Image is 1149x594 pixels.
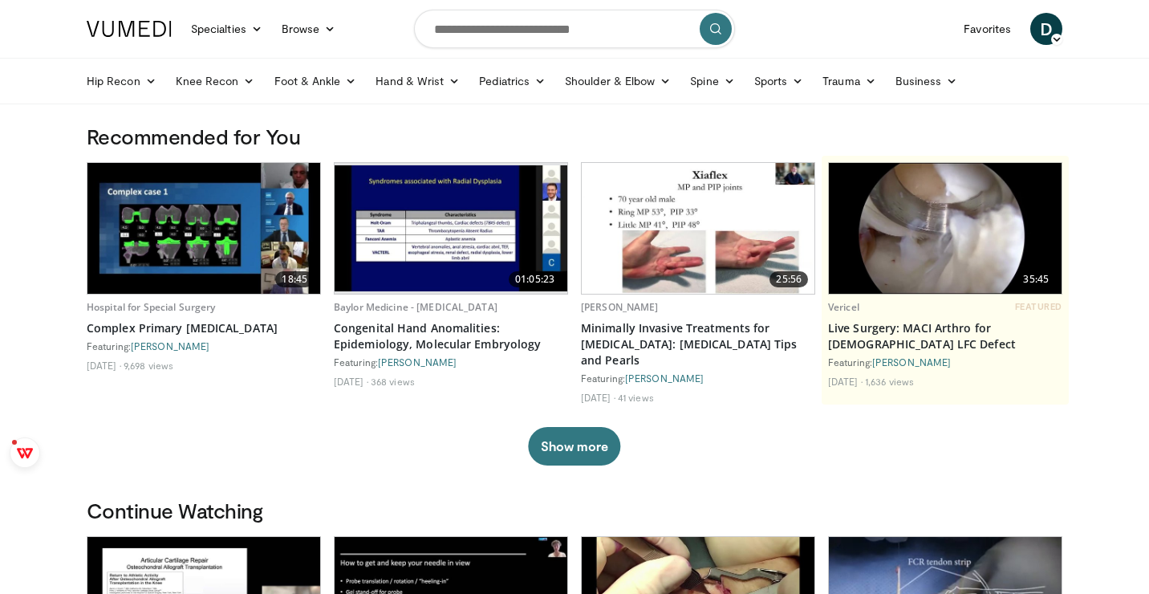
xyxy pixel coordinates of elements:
div: Featuring: [334,356,568,368]
a: Hip Recon [77,65,166,97]
a: Browse [272,13,346,45]
a: Shoulder & Elbow [555,65,680,97]
a: Minimally Invasive Treatments for [MEDICAL_DATA]: [MEDICAL_DATA] Tips and Pearls [581,320,815,368]
a: Favorites [954,13,1021,45]
div: Featuring: [828,356,1062,368]
a: Congenital Hand Anomalities: Epidemiology, Molecular Embryology [334,320,568,352]
img: e4f1a5b7-268b-4559-afc9-fa94e76e0451.620x360_q85_upscale.jpg [87,163,320,294]
a: Baylor Medicine - [MEDICAL_DATA] [334,300,497,314]
a: [PERSON_NAME] [625,372,704,384]
a: Vericel [828,300,859,314]
a: Specialties [181,13,272,45]
img: e6dc5e3d-b15a-47a9-993a-3406264096d4.620x360_q85_upscale.jpg [335,165,567,291]
li: [DATE] [87,359,121,372]
a: 18:45 [87,163,320,294]
span: 01:05:23 [509,271,561,287]
li: [DATE] [581,391,615,404]
a: [PERSON_NAME] [872,356,951,368]
a: Trauma [813,65,886,97]
span: 25:56 [769,271,808,287]
h3: Continue Watching [87,498,1062,523]
input: Search topics, interventions [414,10,735,48]
a: Spine [680,65,744,97]
li: 1,636 views [865,375,914,388]
h3: Recommended for You [87,124,1062,149]
div: Featuring: [87,340,321,352]
button: Show more [528,427,620,466]
img: d3a85d77-8444-4de3-8043-0ac85dea7ce6.620x360_q85_upscale.jpg [582,163,814,294]
li: 368 views [371,375,415,388]
li: [DATE] [334,375,368,388]
a: [PERSON_NAME] [378,356,457,368]
a: D [1030,13,1062,45]
a: [PERSON_NAME] [131,340,209,352]
a: Knee Recon [166,65,265,97]
a: Pediatrics [469,65,555,97]
span: 18:45 [275,271,314,287]
a: Hospital for Special Surgery [87,300,215,314]
span: FEATURED [1015,301,1062,312]
a: 01:05:23 [335,163,567,294]
li: 41 views [618,391,654,404]
a: 25:56 [582,163,814,294]
a: [PERSON_NAME] [581,300,659,314]
div: Featuring: [581,372,815,384]
img: eb023345-1e2d-4374-a840-ddbc99f8c97c.620x360_q85_upscale.jpg [829,163,1062,294]
a: Live Surgery: MACI Arthro for [DEMOGRAPHIC_DATA] LFC Defect [828,320,1062,352]
a: Business [886,65,968,97]
img: VuMedi Logo [87,21,172,37]
a: Foot & Ankle [265,65,367,97]
li: [DATE] [828,375,863,388]
a: Hand & Wrist [366,65,469,97]
li: 9,698 views [124,359,173,372]
span: 35:45 [1017,271,1055,287]
a: 35:45 [829,163,1062,294]
a: Sports [745,65,814,97]
a: Complex Primary [MEDICAL_DATA] [87,320,321,336]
